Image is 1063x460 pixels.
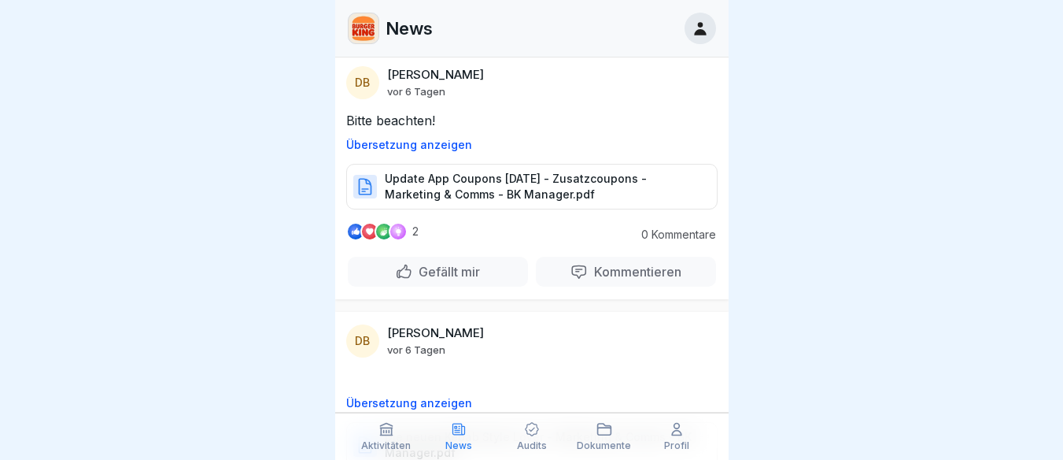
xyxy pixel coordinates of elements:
p: Gefällt mir [412,264,480,280]
p: Profil [664,440,689,451]
p: Bitte beachten! [346,112,718,129]
div: DB [346,66,379,99]
p: [PERSON_NAME] [387,326,484,340]
img: w2f18lwxr3adf3talrpwf6id.png [349,13,378,43]
p: Update App Coupons [DATE] - Zusatzcoupons - Marketing & Comms - BK Manager.pdf [385,171,701,202]
p: Übersetzung anzeigen [346,397,718,410]
p: Übersetzung anzeigen [346,139,718,151]
p: News [386,18,433,39]
p: Audits [517,440,547,451]
p: News [445,440,472,451]
p: vor 6 Tagen [387,85,445,98]
p: [PERSON_NAME] [387,68,484,82]
p: Kommentieren [588,264,681,280]
div: DB [346,325,379,358]
p: 0 Kommentare [629,228,716,241]
p: 2 [412,225,419,238]
p: Aktivitäten [361,440,411,451]
a: Update App Coupons [DATE] - Zusatzcoupons - Marketing & Comms - BK Manager.pdf [346,186,718,202]
p: Dokumente [577,440,631,451]
p: vor 6 Tagen [387,343,445,356]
